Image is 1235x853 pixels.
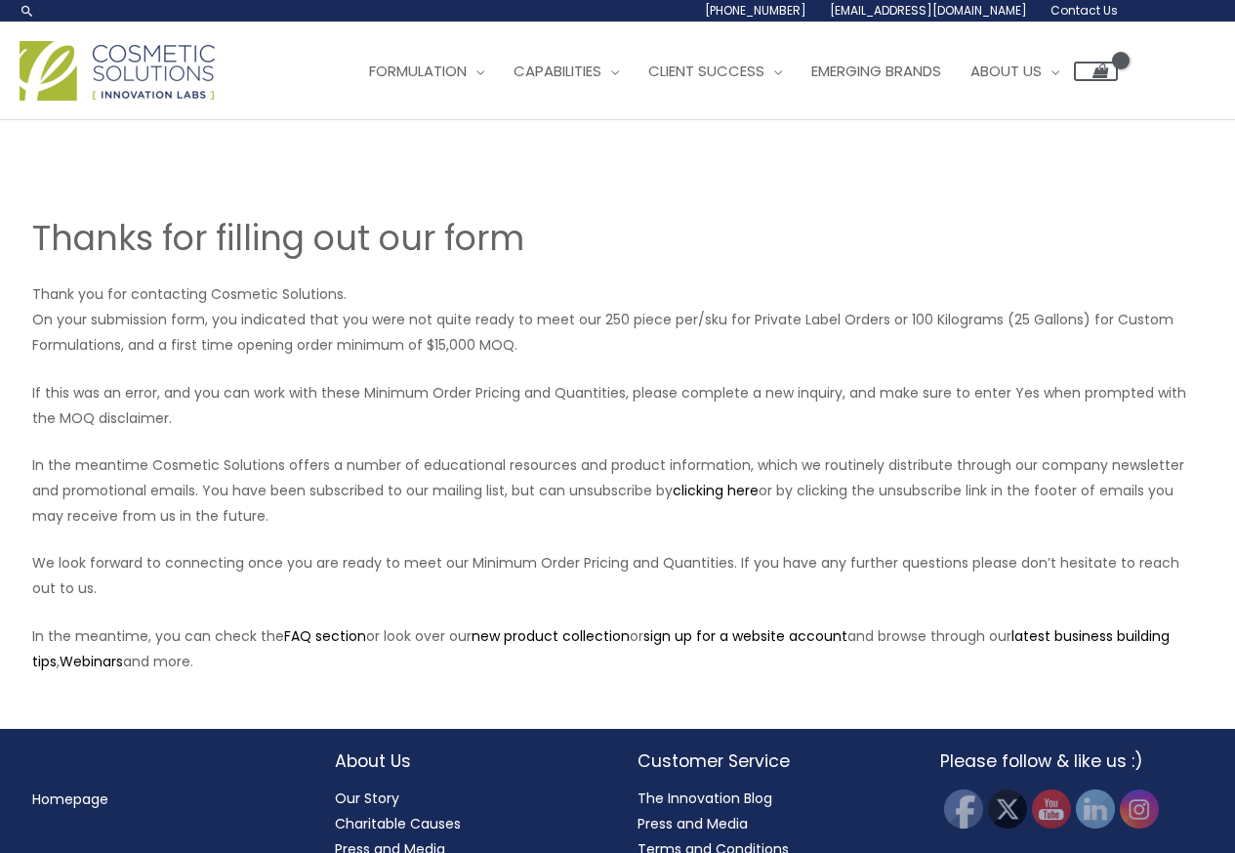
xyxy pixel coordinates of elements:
a: Search icon link [20,3,35,19]
h2: Customer Service [638,748,901,774]
a: sign up for a website account [643,626,847,646]
span: Client Success [648,61,764,81]
a: About Us [956,42,1074,101]
img: Twitter [988,789,1027,829]
p: Thank you for contacting Cosmetic Solutions. On your submission form, you indicated that you were... [32,281,1204,358]
p: We look forward to connecting once you are ready to meet our Minimum Order Pricing and Quantities... [32,550,1204,601]
h1: Thanks for filling out our form [32,214,1204,262]
nav: Site Navigation [340,42,1118,101]
span: Emerging Brands [811,61,941,81]
span: About Us [970,61,1042,81]
a: clicking here [673,481,759,500]
a: Capabilities [499,42,634,101]
a: Homepage [32,789,108,809]
span: Contact Us [1050,2,1118,19]
a: Formulation [354,42,499,101]
a: Charitable Causes [335,814,461,833]
a: View Shopping Cart, empty [1074,62,1118,81]
a: new product collection [472,626,630,646]
img: Facebook [944,789,983,829]
nav: Menu [32,787,296,812]
a: FAQ section [284,626,366,646]
span: Formulation [369,61,467,81]
a: Client Success [634,42,797,101]
p: In the meantime Cosmetic Solutions offers a number of educational resources and product informati... [32,452,1204,529]
span: Capabilities [514,61,601,81]
a: latest business building tips [32,626,1170,671]
a: Our Story [335,789,399,808]
a: The Innovation Blog [638,789,772,808]
span: [EMAIL_ADDRESS][DOMAIN_NAME] [830,2,1027,19]
h2: Please follow & like us :) [940,748,1204,774]
a: Webinars [60,652,123,671]
a: Press and Media [638,814,748,833]
a: Emerging Brands [797,42,956,101]
span: [PHONE_NUMBER] [705,2,806,19]
img: Cosmetic Solutions Logo [20,41,215,101]
h2: About Us [335,748,598,774]
p: If this was an error, and you can work with these Minimum Order Pricing and Quantities, please co... [32,380,1204,431]
p: In the meantime, you can check the or look over our or and browse through our , and more. [32,623,1204,674]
